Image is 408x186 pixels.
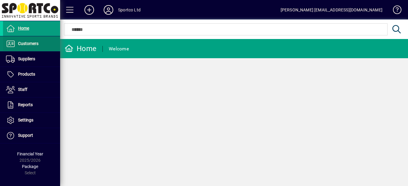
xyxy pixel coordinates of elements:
a: Settings [3,113,60,128]
a: Staff [3,82,60,97]
span: Financial Year [17,151,43,156]
a: Products [3,67,60,82]
span: Customers [18,41,38,46]
span: Settings [18,118,33,122]
span: Package [22,164,38,169]
span: Reports [18,102,33,107]
a: Reports [3,97,60,112]
span: Products [18,72,35,76]
button: Add [80,4,99,15]
div: Home [65,44,96,53]
a: Support [3,128,60,143]
span: Suppliers [18,56,35,61]
a: Customers [3,36,60,51]
button: Profile [99,4,118,15]
span: Staff [18,87,27,92]
div: Sportco Ltd [118,5,141,15]
span: Home [18,26,29,31]
span: Support [18,133,33,138]
a: Knowledge Base [388,1,400,21]
a: Suppliers [3,52,60,67]
div: [PERSON_NAME] [EMAIL_ADDRESS][DOMAIN_NAME] [281,5,382,15]
div: Welcome [109,44,129,54]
